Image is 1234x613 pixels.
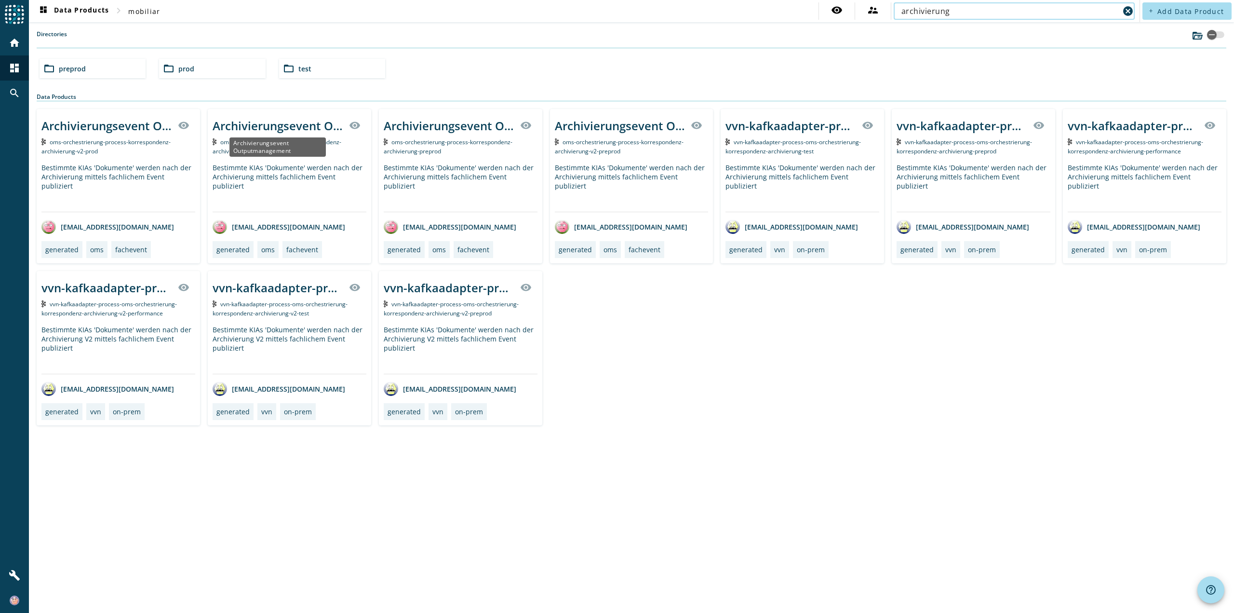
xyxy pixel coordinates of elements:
[1068,138,1072,145] img: Kafka Topic: vvn-kafkaadapter-process-oms-orchestrierung-korrespondenz-archivierung-performance
[555,118,685,134] div: Archivierungsevent Outputmanagement
[41,219,56,234] img: avatar
[945,245,956,254] div: vvn
[1205,584,1217,596] mat-icon: help_outline
[384,219,516,234] div: [EMAIL_ADDRESS][DOMAIN_NAME]
[384,118,514,134] div: Archivierungsevent Outputmanagement
[729,245,763,254] div: generated
[897,163,1050,212] div: Bestimmte KIAs 'Dokumente' werden nach der Archivierung mittels fachlichem Event publiziert
[520,120,532,131] mat-icon: visibility
[432,245,446,254] div: oms
[1139,245,1167,254] div: on-prem
[41,138,171,155] span: Kafka Topic: oms-orchestrierung-process-korrespondenz-archivierung-v2-prod
[384,138,388,145] img: Kafka Topic: oms-orchestrierung-process-korrespondenz-archivierung-preprod
[261,245,275,254] div: oms
[178,64,194,73] span: prod
[384,381,516,396] div: [EMAIL_ADDRESS][DOMAIN_NAME]
[41,381,56,396] img: avatar
[629,245,660,254] div: fachevent
[897,118,1027,134] div: vvn-kafkaadapter-process-oms-orchestrierung-korrespondenz-archivierung-_stage_
[213,300,348,317] span: Kafka Topic: vvn-kafkaadapter-process-oms-orchestrierung-korrespondenz-archivierung-v2-test
[862,120,873,131] mat-icon: visibility
[349,282,361,293] mat-icon: visibility
[41,163,195,212] div: Bestimmte KIAs 'Dokumente' werden nach der Archivierung mittels fachlichem Event publiziert
[455,407,483,416] div: on-prem
[1068,219,1082,234] img: avatar
[41,300,46,307] img: Kafka Topic: vvn-kafkaadapter-process-oms-orchestrierung-korrespondenz-archivierung-v2-performance
[45,245,79,254] div: generated
[213,381,345,396] div: [EMAIL_ADDRESS][DOMAIN_NAME]
[41,300,177,317] span: Kafka Topic: vvn-kafkaadapter-process-oms-orchestrierung-korrespondenz-archivierung-v2-performance
[213,138,342,155] span: Kafka Topic: oms-orchestrierung-process-korrespondenz-archivierung-prod
[5,5,24,24] img: spoud-logo.svg
[1122,5,1134,17] mat-icon: cancel
[901,5,1119,17] input: Search (% or * for wildcards)
[555,138,559,145] img: Kafka Topic: oms-orchestrierung-process-korrespondenz-archivierung-v2-preprod
[897,138,901,145] img: Kafka Topic: vvn-kafkaadapter-process-oms-orchestrierung-korrespondenz-archivierung-preprod
[90,407,101,416] div: vvn
[115,245,147,254] div: fachevent
[261,407,272,416] div: vvn
[113,407,141,416] div: on-prem
[213,138,217,145] img: Kafka Topic: oms-orchestrierung-process-korrespondenz-archivierung-prod
[41,325,195,374] div: Bestimmte KIAs 'Dokumente' werden nach der Archivierung V2 mittels fachlichem Event publiziert
[384,300,519,317] span: Kafka Topic: vvn-kafkaadapter-process-oms-orchestrierung-korrespondenz-archivierung-v2-preprod
[45,407,79,416] div: generated
[1068,163,1221,212] div: Bestimmte KIAs 'Dokumente' werden nach der Archivierung mittels fachlichem Event publiziert
[213,163,366,212] div: Bestimmte KIAs 'Dokumente' werden nach der Archivierung mittels fachlichem Event publiziert
[41,280,172,296] div: vvn-kafkaadapter-process-oms-orchestrierung-korrespondenz-archivierung-v2-_stage_
[213,381,227,396] img: avatar
[897,219,911,234] img: avatar
[384,138,513,155] span: Kafka Topic: oms-orchestrierung-process-korrespondenz-archivierung-preprod
[124,2,164,20] button: mobiliar
[38,5,49,17] mat-icon: dashboard
[1204,120,1216,131] mat-icon: visibility
[9,87,20,99] mat-icon: search
[604,245,617,254] div: oms
[797,245,825,254] div: on-prem
[555,163,709,212] div: Bestimmte KIAs 'Dokumente' werden nach der Archivierung mittels fachlichem Event publiziert
[229,137,326,157] div: Archivierungsevent Outputmanagement
[41,138,46,145] img: Kafka Topic: oms-orchestrierung-process-korrespondenz-archivierung-v2-prod
[1068,138,1203,155] span: Kafka Topic: vvn-kafkaadapter-process-oms-orchestrierung-korrespondenz-archivierung-performance
[34,2,113,20] button: Data Products
[37,93,1226,101] div: Data Products
[213,280,343,296] div: vvn-kafkaadapter-process-oms-orchestrierung-korrespondenz-archivierung-v2-_stage_
[867,4,879,16] mat-icon: supervisor_account
[298,64,311,73] span: test
[1148,8,1154,14] mat-icon: add
[349,120,361,131] mat-icon: visibility
[213,219,227,234] img: avatar
[520,282,532,293] mat-icon: visibility
[90,245,104,254] div: oms
[283,63,295,74] mat-icon: folder_open
[1068,118,1198,134] div: vvn-kafkaadapter-process-oms-orchestrierung-korrespondenz-archivierung-_stage_
[384,219,398,234] img: avatar
[1068,219,1200,234] div: [EMAIL_ADDRESS][DOMAIN_NAME]
[725,138,861,155] span: Kafka Topic: vvn-kafkaadapter-process-oms-orchestrierung-korrespondenz-archivierung-test
[900,245,934,254] div: generated
[388,407,421,416] div: generated
[691,120,702,131] mat-icon: visibility
[774,245,785,254] div: vvn
[968,245,996,254] div: on-prem
[897,219,1029,234] div: [EMAIL_ADDRESS][DOMAIN_NAME]
[1072,245,1105,254] div: generated
[216,245,250,254] div: generated
[128,7,160,16] span: mobiliar
[559,245,592,254] div: generated
[216,407,250,416] div: generated
[388,245,421,254] div: generated
[1033,120,1045,131] mat-icon: visibility
[725,118,856,134] div: vvn-kafkaadapter-process-oms-orchestrierung-korrespondenz-archivierung-_stage_
[38,5,109,17] span: Data Products
[1157,7,1224,16] span: Add Data Product
[37,30,67,48] label: Directories
[113,5,124,16] mat-icon: chevron_right
[59,64,86,73] span: preprod
[725,138,730,145] img: Kafka Topic: vvn-kafkaadapter-process-oms-orchestrierung-korrespondenz-archivierung-test
[384,163,537,212] div: Bestimmte KIAs 'Dokumente' werden nach der Archivierung mittels fachlichem Event publiziert
[9,570,20,581] mat-icon: build
[41,118,172,134] div: Archivierungsevent Outputmanagement
[10,596,19,605] img: 4159e58116902dad3bfdf60803ab4aba
[43,63,55,74] mat-icon: folder_open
